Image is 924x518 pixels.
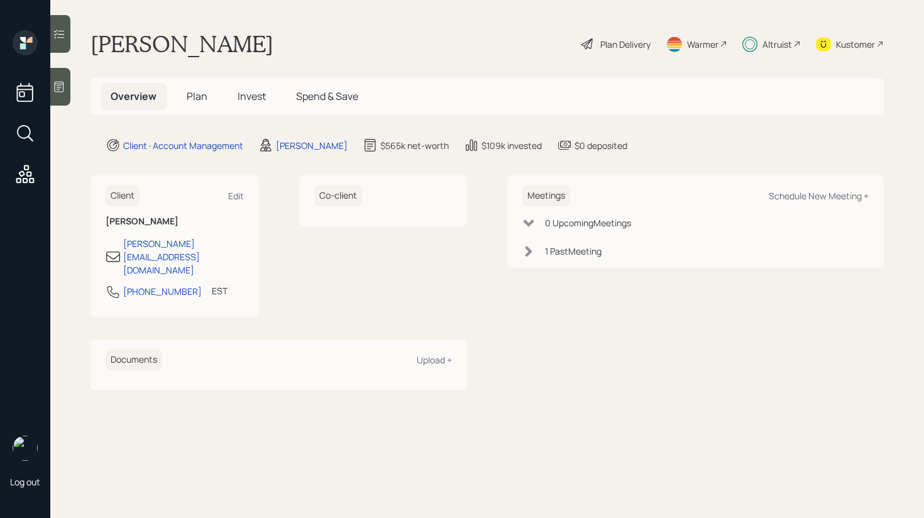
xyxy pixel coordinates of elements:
[687,38,718,51] div: Warmer
[106,350,162,370] h6: Documents
[123,139,243,152] div: Client · Account Management
[600,38,651,51] div: Plan Delivery
[91,30,273,58] h1: [PERSON_NAME]
[545,245,602,258] div: 1 Past Meeting
[545,216,631,229] div: 0 Upcoming Meeting s
[522,185,570,206] h6: Meetings
[228,190,244,202] div: Edit
[769,190,869,202] div: Schedule New Meeting +
[10,476,40,488] div: Log out
[111,89,157,103] span: Overview
[212,284,228,297] div: EST
[123,285,202,298] div: [PHONE_NUMBER]
[13,436,38,461] img: retirable_logo.png
[836,38,875,51] div: Kustomer
[187,89,207,103] span: Plan
[314,185,362,206] h6: Co-client
[106,185,140,206] h6: Client
[380,139,449,152] div: $565k net-worth
[276,139,348,152] div: [PERSON_NAME]
[123,237,244,277] div: [PERSON_NAME][EMAIL_ADDRESS][DOMAIN_NAME]
[481,139,542,152] div: $109k invested
[106,216,244,227] h6: [PERSON_NAME]
[417,354,452,366] div: Upload +
[238,89,266,103] span: Invest
[575,139,627,152] div: $0 deposited
[296,89,358,103] span: Spend & Save
[762,38,792,51] div: Altruist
